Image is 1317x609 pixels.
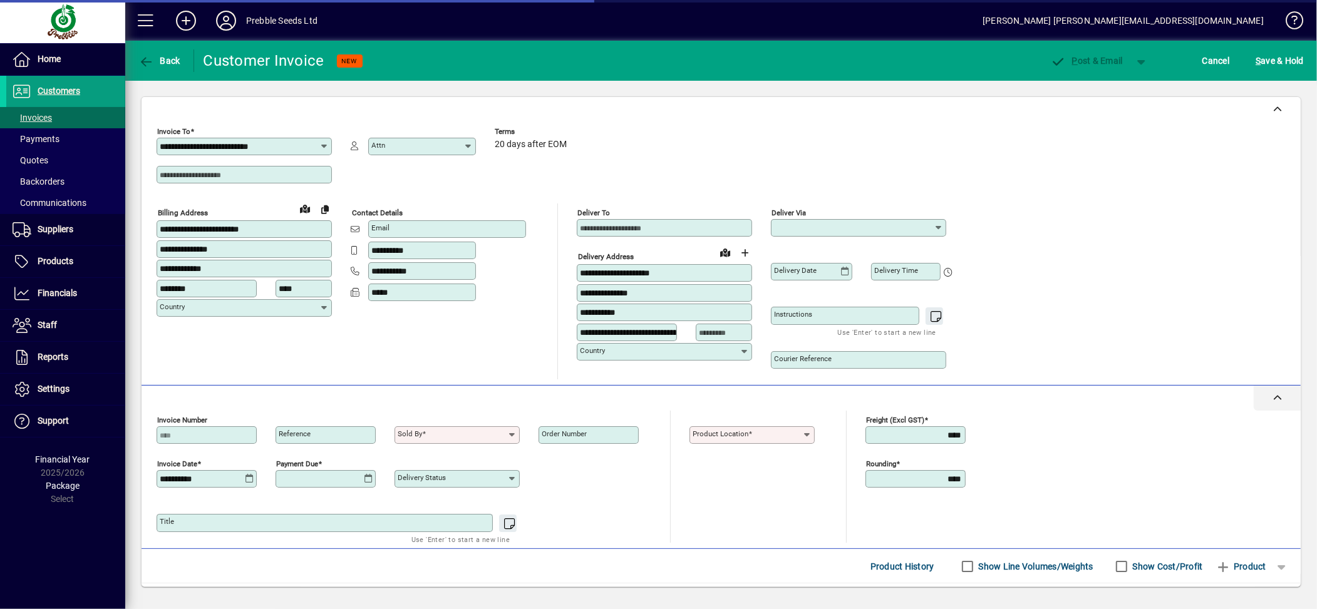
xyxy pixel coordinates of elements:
[774,310,812,319] mat-label: Instructions
[206,9,246,32] button: Profile
[160,517,174,526] mat-label: Title
[166,9,206,32] button: Add
[279,429,311,438] mat-label: Reference
[38,224,73,234] span: Suppliers
[398,473,446,482] mat-label: Delivery status
[1202,51,1230,71] span: Cancel
[295,198,315,218] a: View on map
[1044,49,1129,72] button: Post & Email
[577,208,610,217] mat-label: Deliver To
[398,429,422,438] mat-label: Sold by
[13,134,59,144] span: Payments
[315,199,335,219] button: Copy to Delivery address
[371,141,385,150] mat-label: Attn
[6,310,125,341] a: Staff
[870,556,934,576] span: Product History
[1252,49,1307,72] button: Save & Hold
[13,113,52,123] span: Invoices
[38,256,73,266] span: Products
[46,481,80,491] span: Package
[838,325,936,339] mat-hint: Use 'Enter' to start a new line
[1199,49,1233,72] button: Cancel
[38,320,57,330] span: Staff
[774,266,817,275] mat-label: Delivery date
[38,54,61,64] span: Home
[1130,560,1203,573] label: Show Cost/Profit
[13,198,86,208] span: Communications
[772,208,806,217] mat-label: Deliver via
[6,192,125,213] a: Communications
[735,243,755,263] button: Choose address
[38,384,70,394] span: Settings
[6,128,125,150] a: Payments
[1256,56,1261,66] span: S
[204,51,324,71] div: Customer Invoice
[6,278,125,309] a: Financials
[342,57,358,65] span: NEW
[693,429,748,438] mat-label: Product location
[246,11,318,31] div: Prebble Seeds Ltd
[6,150,125,171] a: Quotes
[157,459,197,468] mat-label: Invoice date
[160,302,185,311] mat-label: Country
[6,246,125,277] a: Products
[6,44,125,75] a: Home
[371,223,390,232] mat-label: Email
[13,177,65,187] span: Backorders
[6,171,125,192] a: Backorders
[542,429,587,438] mat-label: Order number
[157,127,190,136] mat-label: Invoice To
[6,342,125,373] a: Reports
[1216,556,1266,576] span: Product
[36,454,90,464] span: Financial Year
[157,416,207,424] mat-label: Invoice number
[1072,56,1078,66] span: P
[1209,555,1273,578] button: Product
[38,86,80,96] span: Customers
[866,459,896,468] mat-label: Rounding
[6,107,125,128] a: Invoices
[1256,51,1304,71] span: ave & Hold
[1050,56,1123,66] span: ost & Email
[276,459,318,468] mat-label: Payment due
[865,555,939,578] button: Product History
[866,416,924,424] mat-label: Freight (excl GST)
[13,155,48,165] span: Quotes
[38,416,69,426] span: Support
[138,56,180,66] span: Back
[983,11,1264,31] div: [PERSON_NAME] [PERSON_NAME][EMAIL_ADDRESS][DOMAIN_NAME]
[976,560,1093,573] label: Show Line Volumes/Weights
[1276,3,1301,43] a: Knowledge Base
[495,140,567,150] span: 20 days after EOM
[6,374,125,405] a: Settings
[411,532,510,546] mat-hint: Use 'Enter' to start a new line
[774,354,832,363] mat-label: Courier Reference
[38,352,68,362] span: Reports
[874,266,918,275] mat-label: Delivery time
[6,406,125,437] a: Support
[125,49,194,72] app-page-header-button: Back
[495,128,570,136] span: Terms
[715,242,735,262] a: View on map
[580,346,605,355] mat-label: Country
[6,214,125,245] a: Suppliers
[38,288,77,298] span: Financials
[135,49,183,72] button: Back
